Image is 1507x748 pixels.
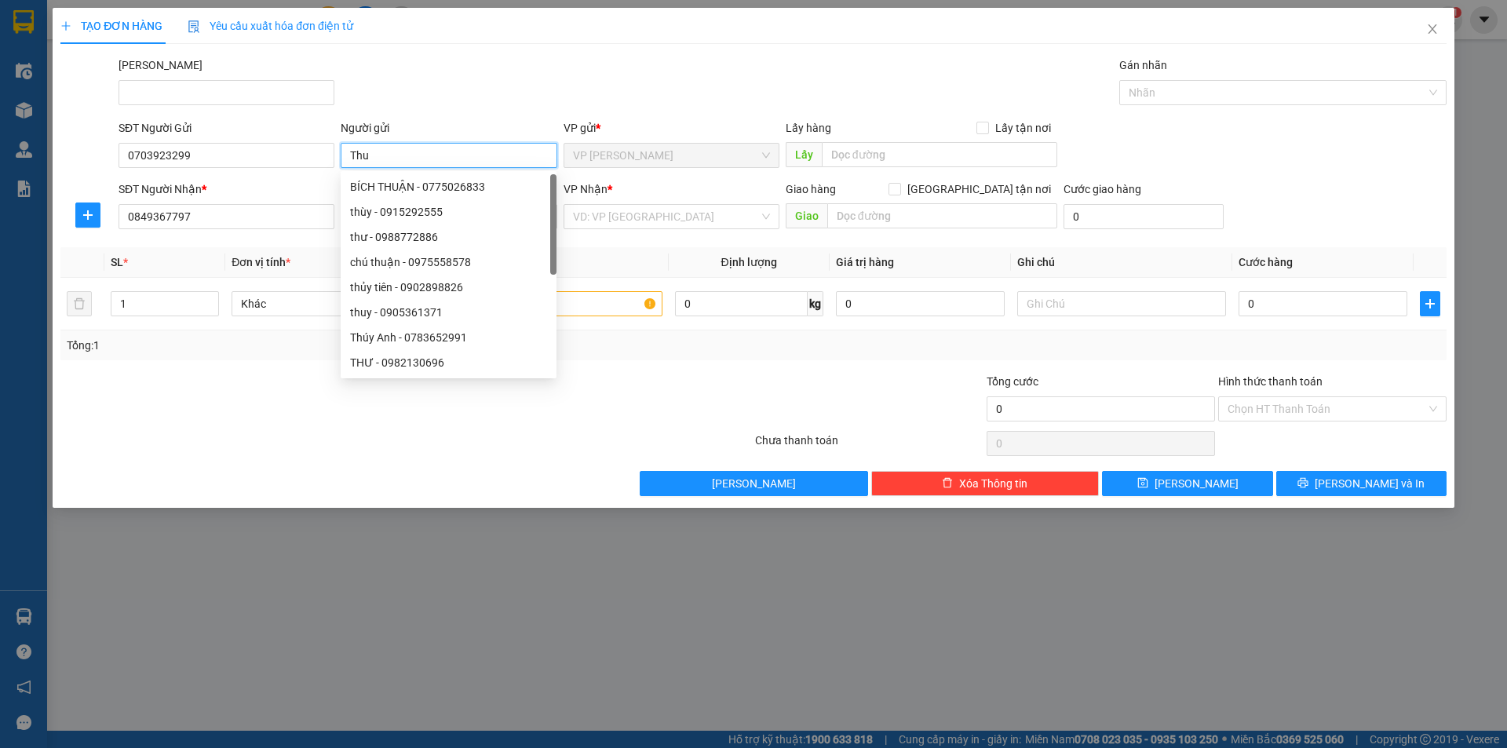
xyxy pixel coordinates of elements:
[1064,183,1141,195] label: Cước giao hàng
[836,291,1005,316] input: 0
[721,256,777,268] span: Định lượng
[712,475,796,492] span: [PERSON_NAME]
[753,432,985,459] div: Chưa thanh toán
[1276,471,1447,496] button: printer[PERSON_NAME] và In
[60,20,162,32] span: TẠO ĐƠN HÀNG
[341,250,556,275] div: chú thuận - 0975558578
[188,20,200,33] img: icon
[350,254,547,271] div: chú thuận - 0975558578
[901,181,1057,198] span: [GEOGRAPHIC_DATA] tận nơi
[60,20,71,31] span: plus
[111,256,123,268] span: SL
[341,275,556,300] div: thủy tiên - 0902898826
[827,203,1057,228] input: Dọc đường
[1017,291,1226,316] input: Ghi Chú
[341,350,556,375] div: THƯ - 0982130696
[1420,291,1440,316] button: plus
[350,354,547,371] div: THƯ - 0982130696
[76,209,100,221] span: plus
[350,304,547,321] div: thuy - 0905361371
[822,142,1057,167] input: Dọc đường
[1155,475,1239,492] span: [PERSON_NAME]
[1410,8,1454,52] button: Close
[786,183,836,195] span: Giao hàng
[232,256,290,268] span: Đơn vị tính
[564,119,779,137] div: VP gửi
[188,20,353,32] span: Yêu cầu xuất hóa đơn điện tử
[350,178,547,195] div: BÍCH THUẬN - 0775026833
[341,224,556,250] div: thư - 0988772886
[1421,297,1439,310] span: plus
[1297,477,1308,490] span: printer
[453,291,662,316] input: VD: Bàn, Ghế
[871,471,1100,496] button: deleteXóa Thông tin
[1102,471,1272,496] button: save[PERSON_NAME]
[119,119,334,137] div: SĐT Người Gửi
[1064,204,1224,229] input: Cước giao hàng
[786,122,831,134] span: Lấy hàng
[1137,477,1148,490] span: save
[119,181,334,198] div: SĐT Người Nhận
[640,471,868,496] button: [PERSON_NAME]
[75,203,100,228] button: plus
[241,292,431,316] span: Khác
[1426,23,1439,35] span: close
[1011,247,1232,278] th: Ghi chú
[989,119,1057,137] span: Lấy tận nơi
[786,203,827,228] span: Giao
[341,199,556,224] div: thùy - 0915292555
[987,375,1038,388] span: Tổng cước
[67,337,582,354] div: Tổng: 1
[1239,256,1293,268] span: Cước hàng
[573,144,770,167] span: VP Phạm Ngũ Lão
[1119,59,1167,71] label: Gán nhãn
[119,80,334,105] input: Mã ĐH
[1218,375,1323,388] label: Hình thức thanh toán
[119,59,203,71] label: Mã ĐH
[942,477,953,490] span: delete
[1315,475,1425,492] span: [PERSON_NAME] và In
[350,329,547,346] div: Thúy Anh - 0783652991
[341,300,556,325] div: thuy - 0905361371
[341,325,556,350] div: Thúy Anh - 0783652991
[350,228,547,246] div: thư - 0988772886
[786,142,822,167] span: Lấy
[341,174,556,199] div: BÍCH THUẬN - 0775026833
[67,291,92,316] button: delete
[836,256,894,268] span: Giá trị hàng
[341,119,556,137] div: Người gửi
[350,203,547,221] div: thùy - 0915292555
[808,291,823,316] span: kg
[350,279,547,296] div: thủy tiên - 0902898826
[564,183,608,195] span: VP Nhận
[959,475,1027,492] span: Xóa Thông tin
